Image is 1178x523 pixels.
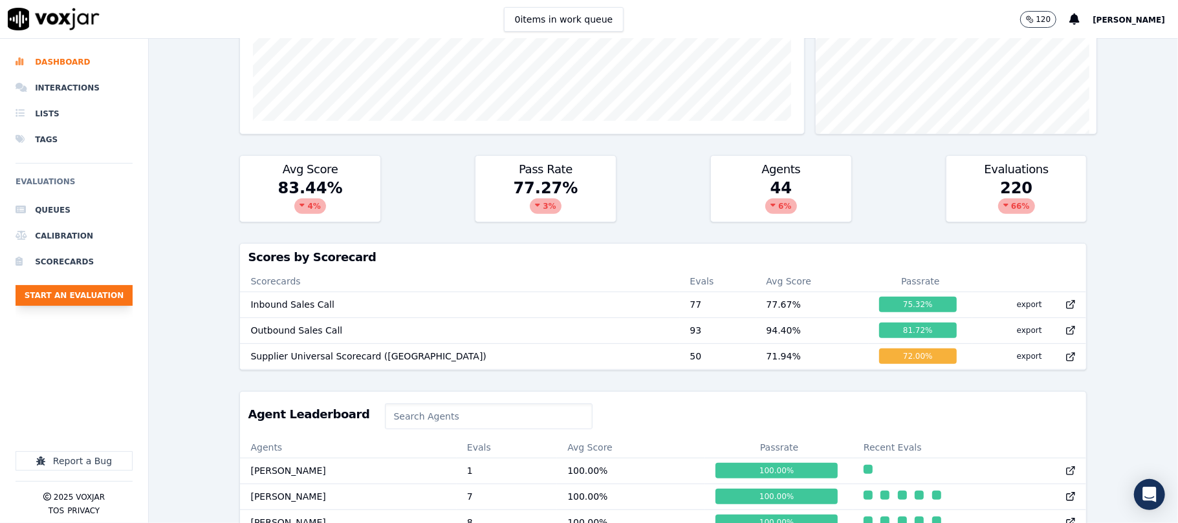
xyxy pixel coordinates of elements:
[1036,14,1051,25] p: 120
[756,292,869,317] td: 77.67 %
[16,127,133,153] a: Tags
[385,403,593,429] input: Search Agents
[879,297,957,312] div: 75.32 %
[240,292,679,317] td: Inbound Sales Call
[705,437,853,458] th: Passrate
[711,178,851,222] div: 44
[1007,346,1053,367] button: export
[680,343,756,369] td: 50
[16,75,133,101] a: Interactions
[1093,16,1165,25] span: [PERSON_NAME]
[1020,11,1070,28] button: 120
[16,197,133,223] a: Queues
[248,164,372,175] h3: Avg Score
[756,271,869,292] th: Avg Score
[240,484,456,509] td: [PERSON_NAME]
[16,49,133,75] a: Dashboard
[504,7,624,32] button: 0items in work queue
[1134,479,1165,510] div: Open Intercom Messenger
[8,8,100,30] img: voxjar logo
[1020,11,1057,28] button: 120
[49,506,64,516] button: TOS
[954,164,1078,175] h3: Evaluations
[457,458,557,484] td: 1
[715,489,838,504] div: 100.00 %
[16,451,133,471] button: Report a Bug
[680,292,756,317] td: 77
[719,164,843,175] h3: Agents
[557,484,705,509] td: 100.00 %
[475,178,615,222] div: 77.27 %
[765,198,796,214] div: 6 %
[879,323,957,338] div: 81.72 %
[879,348,957,364] div: 72.00 %
[715,463,838,478] div: 100.00 %
[1007,294,1053,315] button: export
[680,317,756,343] td: 93
[67,506,100,516] button: Privacy
[557,437,705,458] th: Avg Score
[1093,12,1178,27] button: [PERSON_NAME]
[240,317,679,343] td: Outbound Sales Call
[756,343,869,369] td: 71.94 %
[16,174,133,197] h6: Evaluations
[457,437,557,458] th: Evals
[483,164,607,175] h3: Pass Rate
[998,198,1035,214] div: 66 %
[16,101,133,127] a: Lists
[16,285,133,306] button: Start an Evaluation
[946,178,1086,222] div: 220
[240,437,456,458] th: Agents
[530,198,561,214] div: 3 %
[240,271,679,292] th: Scorecards
[756,317,869,343] td: 94.40 %
[457,484,557,509] td: 7
[869,271,973,292] th: Passrate
[294,198,325,214] div: 4 %
[16,249,133,275] a: Scorecards
[240,178,380,222] div: 83.44 %
[16,223,133,249] a: Calibration
[248,251,1078,263] h3: Scores by Scorecard
[1007,320,1053,341] button: export
[240,458,456,484] td: [PERSON_NAME]
[557,458,705,484] td: 100.00 %
[248,409,369,420] h3: Agent Leaderboard
[680,271,756,292] th: Evals
[54,492,105,502] p: 2025 Voxjar
[240,343,679,369] td: Supplier Universal Scorecard ([GEOGRAPHIC_DATA])
[853,437,1086,458] th: Recent Evals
